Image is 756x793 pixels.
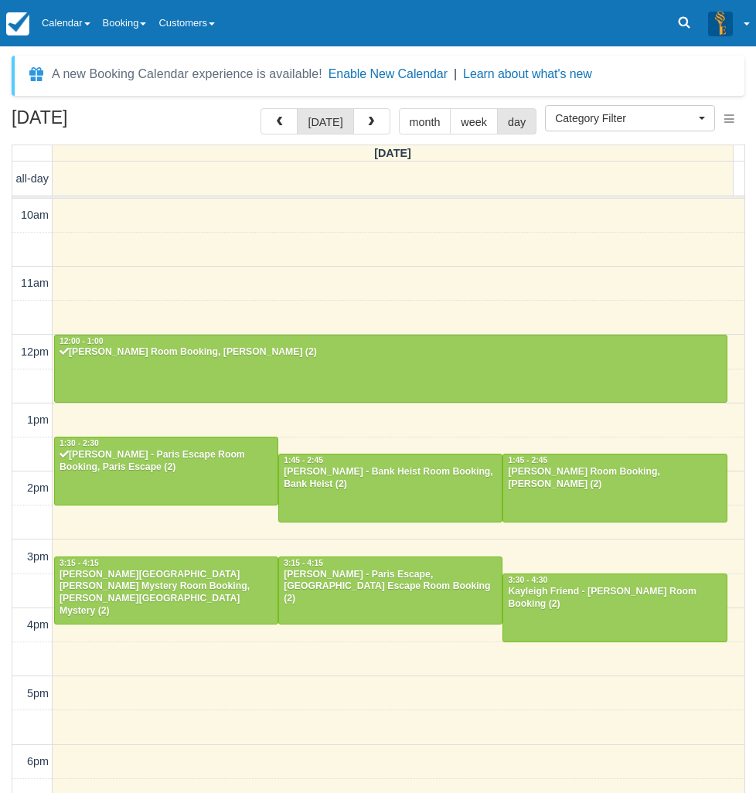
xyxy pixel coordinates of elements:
span: [DATE] [374,147,411,159]
span: 1:30 - 2:30 [60,439,99,448]
a: 1:45 - 2:45[PERSON_NAME] - Bank Heist Room Booking, Bank Heist (2) [278,454,502,522]
div: [PERSON_NAME] - Paris Escape Room Booking, Paris Escape (2) [59,449,274,474]
span: 2pm [27,482,49,494]
span: 5pm [27,687,49,699]
span: 3:30 - 4:30 [508,576,547,584]
button: week [450,108,498,134]
button: day [497,108,536,134]
a: 1:45 - 2:45[PERSON_NAME] Room Booking, [PERSON_NAME] (2) [502,454,727,522]
a: 1:30 - 2:30[PERSON_NAME] - Paris Escape Room Booking, Paris Escape (2) [54,437,278,505]
span: 6pm [27,755,49,767]
span: 3:15 - 4:15 [60,559,99,567]
div: A new Booking Calendar experience is available! [52,65,322,83]
div: [PERSON_NAME][GEOGRAPHIC_DATA][PERSON_NAME] Mystery Room Booking, [PERSON_NAME][GEOGRAPHIC_DATA] ... [59,569,274,618]
span: 1:45 - 2:45 [508,456,547,465]
div: Kayleigh Friend - [PERSON_NAME] Room Booking (2) [507,586,722,611]
span: 12:00 - 1:00 [60,337,104,345]
a: 3:15 - 4:15[PERSON_NAME] - Paris Escape, [GEOGRAPHIC_DATA] Escape Room Booking (2) [278,556,502,625]
span: 11am [21,277,49,289]
div: [PERSON_NAME] Room Booking, [PERSON_NAME] (2) [507,466,722,491]
h2: [DATE] [12,108,207,137]
span: Category Filter [555,111,695,126]
div: [PERSON_NAME] Room Booking, [PERSON_NAME] (2) [59,346,723,359]
div: [PERSON_NAME] - Paris Escape, [GEOGRAPHIC_DATA] Escape Room Booking (2) [283,569,498,606]
span: | [454,67,457,80]
button: Category Filter [545,105,715,131]
span: 3pm [27,550,49,563]
span: 3:15 - 4:15 [284,559,323,567]
img: A3 [708,11,733,36]
button: month [399,108,451,134]
img: checkfront-main-nav-mini-logo.png [6,12,29,36]
span: all-day [16,172,49,185]
div: [PERSON_NAME] - Bank Heist Room Booking, Bank Heist (2) [283,466,498,491]
a: 3:30 - 4:30Kayleigh Friend - [PERSON_NAME] Room Booking (2) [502,573,727,642]
a: 3:15 - 4:15[PERSON_NAME][GEOGRAPHIC_DATA][PERSON_NAME] Mystery Room Booking, [PERSON_NAME][GEOGRA... [54,556,278,625]
span: 10am [21,209,49,221]
span: 1:45 - 2:45 [284,456,323,465]
a: 12:00 - 1:00[PERSON_NAME] Room Booking, [PERSON_NAME] (2) [54,335,727,403]
span: 4pm [27,618,49,631]
span: 1pm [27,414,49,426]
a: Learn about what's new [463,67,592,80]
button: Enable New Calendar [329,66,448,82]
button: [DATE] [297,108,353,134]
span: 12pm [21,345,49,358]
